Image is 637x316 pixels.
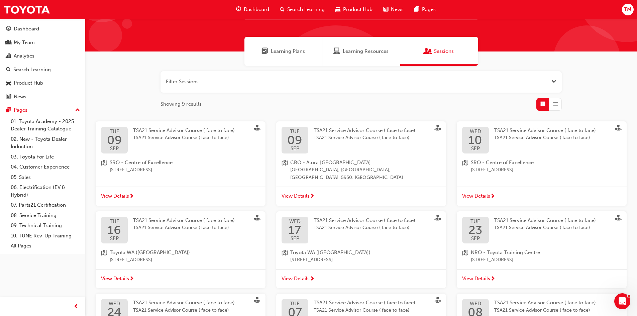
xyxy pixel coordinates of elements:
a: TUE23SEPTSA21 Service Advisor Course ( face to face)TSA21 Service Advisor Course ( face to face) [462,217,621,243]
span: TUE [287,129,302,134]
span: news-icon [6,94,11,100]
a: Learning PlansLearning Plans [244,37,322,66]
span: next-icon [129,194,134,200]
a: View Details [96,269,266,289]
span: WED [107,301,121,306]
span: TSA21 Service Advisor Course ( face to face) [133,217,235,223]
span: 23 [468,224,482,236]
span: 09 [107,134,122,146]
a: 10. TUNE Rev-Up Training [8,231,83,241]
a: TUE09SEPTSA21 Service Advisor Course ( face to face)TSA21 Service Advisor Course ( face to face) [282,127,441,153]
span: [STREET_ADDRESS] [110,256,190,264]
span: location-icon [282,249,288,264]
span: TSA21 Service Advisor Course ( face to face) [314,217,415,223]
span: SEP [468,236,482,241]
img: Trak [3,2,50,17]
span: SEP [289,236,301,241]
div: My Team [14,39,35,46]
span: sessionType_FACE_TO_FACE-icon [435,125,441,132]
span: TSA21 Service Advisor Course ( face to face) [133,307,235,314]
span: TUE [468,219,482,224]
span: Grid [540,100,545,108]
span: TSA21 Service Advisor Course ( face to face) [314,224,415,232]
span: sessionType_FACE_TO_FACE-icon [435,297,441,305]
span: [STREET_ADDRESS] [110,166,173,174]
span: Search Learning [287,6,325,13]
span: search-icon [280,5,285,14]
a: News [3,91,83,103]
button: TUE23SEPTSA21 Service Advisor Course ( face to face)TSA21 Service Advisor Course ( face to face)l... [457,211,627,289]
a: WED10SEPTSA21 Service Advisor Course ( face to face)TSA21 Service Advisor Course ( face to face) [462,127,621,153]
span: [STREET_ADDRESS] [471,256,540,264]
span: TSA21 Service Advisor Course ( face to face) [494,217,596,223]
a: All Pages [8,241,83,251]
span: TSA21 Service Advisor Course ( face to face) [494,307,596,314]
span: 16 [108,224,121,236]
div: Search Learning [13,66,51,74]
span: car-icon [6,80,11,86]
span: people-icon [6,40,11,46]
span: TUE [288,301,302,306]
span: guage-icon [6,26,11,32]
span: TM [624,6,631,13]
span: next-icon [310,276,315,282]
span: View Details [462,275,490,283]
span: Open the filter [551,78,556,86]
a: View Details [457,269,627,289]
span: next-icon [490,276,495,282]
span: Learning Resources [333,47,340,55]
a: location-iconToyota WA ([GEOGRAPHIC_DATA])[STREET_ADDRESS] [101,249,260,264]
span: 10 [468,134,482,146]
a: search-iconSearch Learning [275,3,330,16]
button: TM [622,4,634,15]
span: location-icon [101,249,107,264]
span: SEP [287,146,302,151]
button: TUE16SEPTSA21 Service Advisor Course ( face to face)TSA21 Service Advisor Course ( face to face)l... [96,211,266,289]
span: [GEOGRAPHIC_DATA], [GEOGRAPHIC_DATA], [GEOGRAPHIC_DATA], 5950, [GEOGRAPHIC_DATA] [290,166,441,181]
span: TSA21 Service Advisor Course ( face to face) [314,134,415,142]
a: Product Hub [3,77,83,89]
a: Search Learning [3,64,83,76]
span: next-icon [310,194,315,200]
span: up-icon [75,106,80,115]
span: location-icon [462,249,468,264]
button: TUE09SEPTSA21 Service Advisor Course ( face to face)TSA21 Service Advisor Course ( face to face)l... [276,121,446,206]
span: Sessions [434,47,454,55]
span: location-icon [282,159,288,182]
span: 17 [289,224,301,236]
span: Learning Plans [271,47,305,55]
a: 07. Parts21 Certification [8,200,83,210]
a: 08. Service Training [8,210,83,221]
div: Product Hub [14,79,43,87]
a: TUE09SEPTSA21 Service Advisor Course ( face to face)TSA21 Service Advisor Course ( face to face) [101,127,260,153]
span: Pages [422,6,436,13]
span: Toyota WA ([GEOGRAPHIC_DATA]) [110,249,190,256]
a: location-iconSRO - Centre of Excellence[STREET_ADDRESS] [462,159,621,174]
div: Dashboard [14,25,39,33]
span: TSA21 Service Advisor Course ( face to face) [133,300,235,306]
a: View Details [276,187,446,206]
iframe: Intercom live chat [614,293,630,309]
span: Sessions [425,47,431,55]
a: pages-iconPages [409,3,441,16]
span: SEP [108,236,121,241]
span: TSA21 Service Advisor Course ( face to face) [494,134,596,142]
span: pages-icon [6,107,11,113]
a: My Team [3,36,83,49]
span: SRO - Centre of Excellence [110,159,173,167]
a: 01. Toyota Academy - 2025 Dealer Training Catalogue [8,116,83,134]
span: View Details [101,192,129,200]
button: TUE09SEPTSA21 Service Advisor Course ( face to face)TSA21 Service Advisor Course ( face to face)l... [96,121,266,206]
span: Showing 9 results [161,100,202,108]
span: location-icon [101,159,107,174]
a: 05. Sales [8,172,83,183]
a: 02. New - Toyota Dealer Induction [8,134,83,152]
span: TSA21 Service Advisor Course ( face to face) [494,224,596,232]
span: sessionType_FACE_TO_FACE-icon [615,215,621,222]
span: [STREET_ADDRESS] [290,256,370,264]
span: search-icon [6,67,11,73]
span: List [553,100,558,108]
span: View Details [282,275,310,283]
span: WED [468,129,482,134]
